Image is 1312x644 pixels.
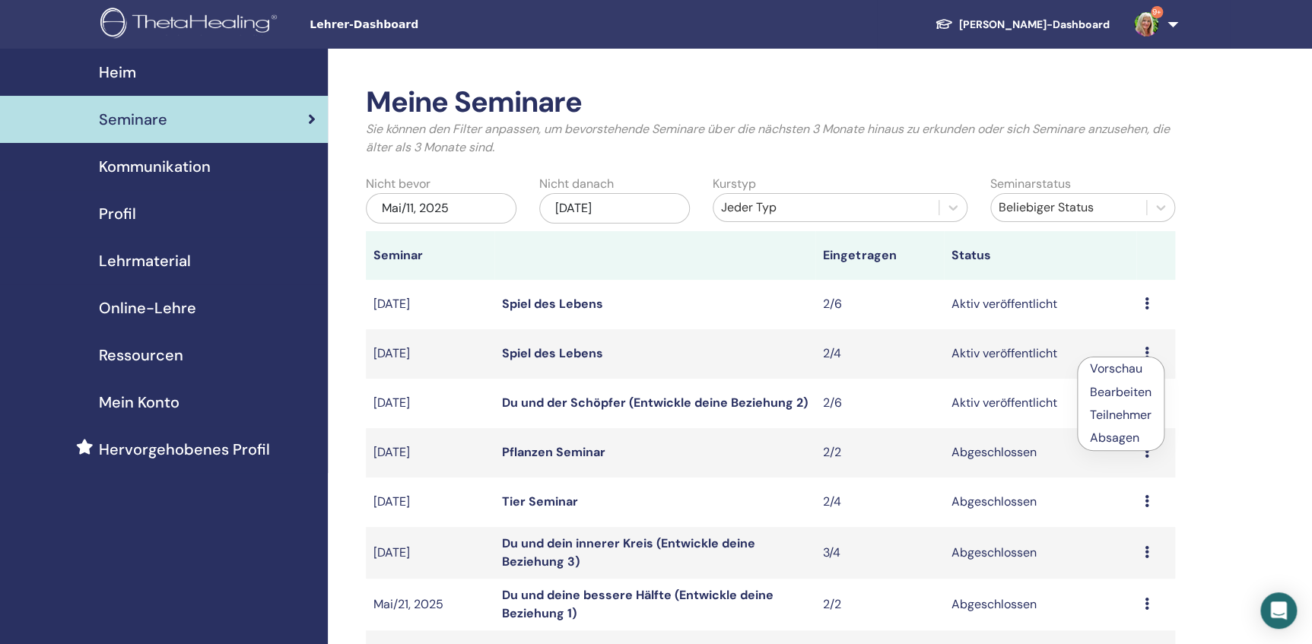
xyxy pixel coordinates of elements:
[815,280,944,329] td: 2/6
[944,329,1136,379] td: Aktiv veröffentlicht
[815,428,944,477] td: 2/2
[366,193,516,224] div: Mai/11, 2025
[502,535,755,569] a: Du und dein innerer Kreis (Entwickle deine Beziehung 3)
[502,395,808,411] a: Du und der Schöpfer (Entwickle deine Beziehung 2)
[999,198,1139,217] div: Beliebiger Status
[502,444,605,460] a: Pflanzen Seminar
[366,428,494,477] td: [DATE]
[1090,429,1152,447] p: Absagen
[815,579,944,630] td: 2/2
[99,249,191,272] span: Lehrmaterial
[366,379,494,428] td: [DATE]
[713,175,756,193] label: Kurstyp
[99,61,136,84] span: Heim
[1260,592,1297,629] div: Open Intercom Messenger
[502,296,603,312] a: Spiel des Lebens
[944,579,1136,630] td: Abgeschlossen
[944,379,1136,428] td: Aktiv veröffentlicht
[99,202,136,225] span: Profil
[1090,407,1152,423] a: Teilnehmer
[366,579,494,630] td: Mai/21, 2025
[502,587,774,621] a: Du und deine bessere Hälfte (Entwickle deine Beziehung 1)
[99,155,211,178] span: Kommunikation
[539,193,690,224] div: [DATE]
[815,231,944,280] th: Eingetragen
[99,438,270,461] span: Hervorgehobenes Profil
[366,329,494,379] td: [DATE]
[99,108,167,131] span: Seminare
[935,17,953,30] img: graduation-cap-white.svg
[502,493,578,509] a: Tier Seminar
[1151,6,1163,18] span: 9+
[366,120,1175,157] p: Sie können den Filter anpassen, um bevorstehende Seminare über die nächsten 3 Monate hinaus zu er...
[366,85,1175,120] h2: Meine Seminare
[815,527,944,579] td: 3/4
[815,329,944,379] td: 2/4
[1134,12,1158,36] img: default.jpg
[990,175,1071,193] label: Seminarstatus
[502,345,603,361] a: Spiel des Lebens
[99,344,183,366] span: Ressourcen
[99,391,179,414] span: Mein Konto
[366,175,430,193] label: Nicht bevor
[310,17,538,33] span: Lehrer-Dashboard
[944,231,1136,280] th: Status
[944,280,1136,329] td: Aktiv veröffentlicht
[366,280,494,329] td: [DATE]
[366,231,494,280] th: Seminar
[1090,384,1152,400] a: Bearbeiten
[100,8,282,42] img: logo.png
[815,477,944,527] td: 2/4
[366,477,494,527] td: [DATE]
[923,11,1122,39] a: [PERSON_NAME]-Dashboard
[1090,360,1142,376] a: Vorschau
[944,477,1136,527] td: Abgeschlossen
[539,175,614,193] label: Nicht danach
[944,428,1136,477] td: Abgeschlossen
[944,527,1136,579] td: Abgeschlossen
[721,198,931,217] div: Jeder Typ
[366,527,494,579] td: [DATE]
[99,297,196,319] span: Online-Lehre
[815,379,944,428] td: 2/6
